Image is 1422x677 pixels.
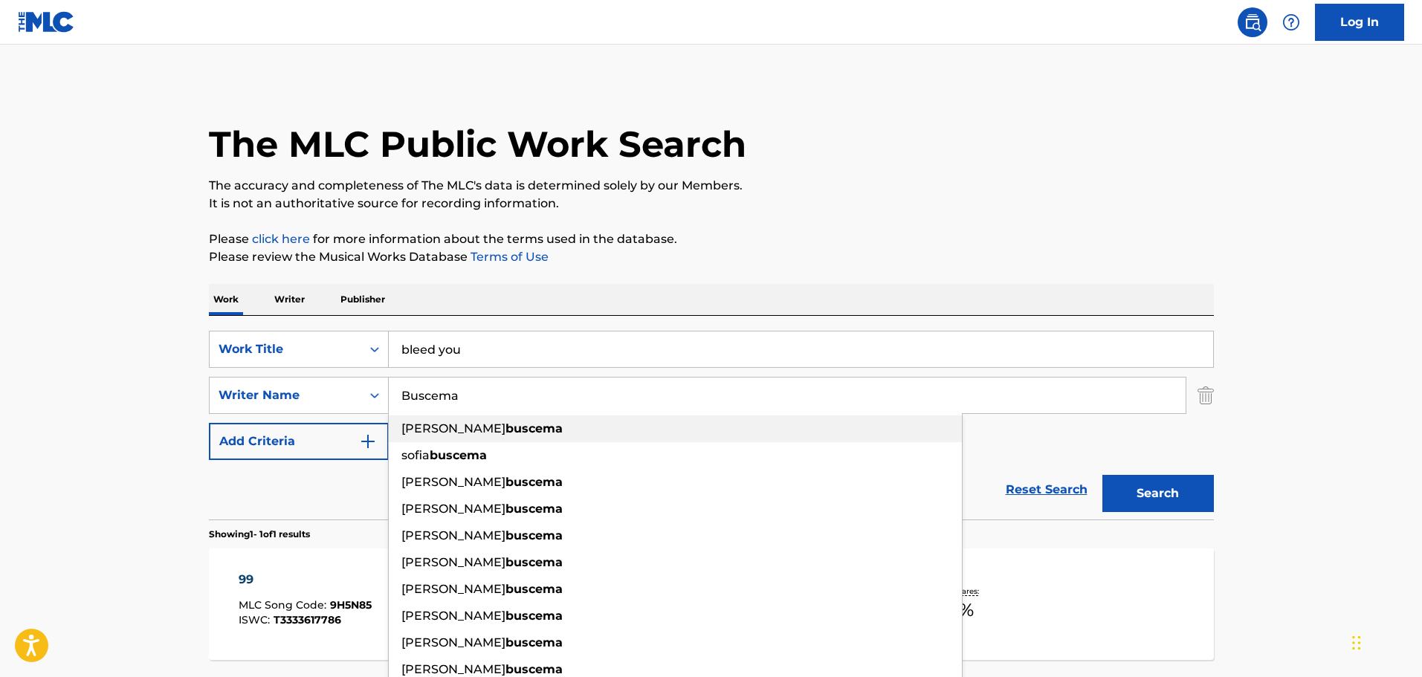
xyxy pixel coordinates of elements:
[18,11,75,33] img: MLC Logo
[1238,7,1267,37] a: Public Search
[468,250,549,264] a: Terms of Use
[401,448,430,462] span: sofia
[209,331,1214,519] form: Search Form
[401,662,505,676] span: [PERSON_NAME]
[401,582,505,596] span: [PERSON_NAME]
[209,122,746,166] h1: The MLC Public Work Search
[209,284,243,315] p: Work
[505,475,563,489] strong: buscema
[401,528,505,542] span: [PERSON_NAME]
[1348,606,1422,677] iframe: Chat Widget
[505,502,563,516] strong: buscema
[209,248,1214,266] p: Please review the Musical Works Database
[1102,475,1214,512] button: Search
[401,475,505,489] span: [PERSON_NAME]
[239,598,330,612] span: MLC Song Code :
[274,613,341,626] span: T3333617786
[219,386,352,404] div: Writer Name
[1352,621,1361,665] div: Drag
[998,473,1095,506] a: Reset Search
[1282,13,1300,31] img: help
[401,555,505,569] span: [PERSON_NAME]
[401,502,505,516] span: [PERSON_NAME]
[401,635,505,650] span: [PERSON_NAME]
[505,421,563,435] strong: buscema
[239,571,372,589] div: 99
[505,635,563,650] strong: buscema
[430,448,487,462] strong: buscema
[209,423,389,460] button: Add Criteria
[401,609,505,623] span: [PERSON_NAME]
[505,582,563,596] strong: buscema
[359,433,377,450] img: 9d2ae6d4665cec9f34b9.svg
[252,232,310,246] a: click here
[209,195,1214,213] p: It is not an authoritative source for recording information.
[505,555,563,569] strong: buscema
[209,528,310,541] p: Showing 1 - 1 of 1 results
[1276,7,1306,37] div: Help
[1315,4,1404,41] a: Log In
[505,609,563,623] strong: buscema
[219,340,352,358] div: Work Title
[505,662,563,676] strong: buscema
[505,528,563,542] strong: buscema
[209,548,1214,660] a: 99MLC Song Code:9H5N85ISWC:T3333617786Writers (3)[PERSON_NAME] [PERSON_NAME] [PERSON_NAME], [PERS...
[401,421,505,435] span: [PERSON_NAME]
[336,284,390,315] p: Publisher
[330,598,372,612] span: 9H5N85
[239,613,274,626] span: ISWC :
[209,177,1214,195] p: The accuracy and completeness of The MLC's data is determined solely by our Members.
[1244,13,1261,31] img: search
[209,230,1214,248] p: Please for more information about the terms used in the database.
[270,284,309,315] p: Writer
[1198,377,1214,414] img: Delete Criterion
